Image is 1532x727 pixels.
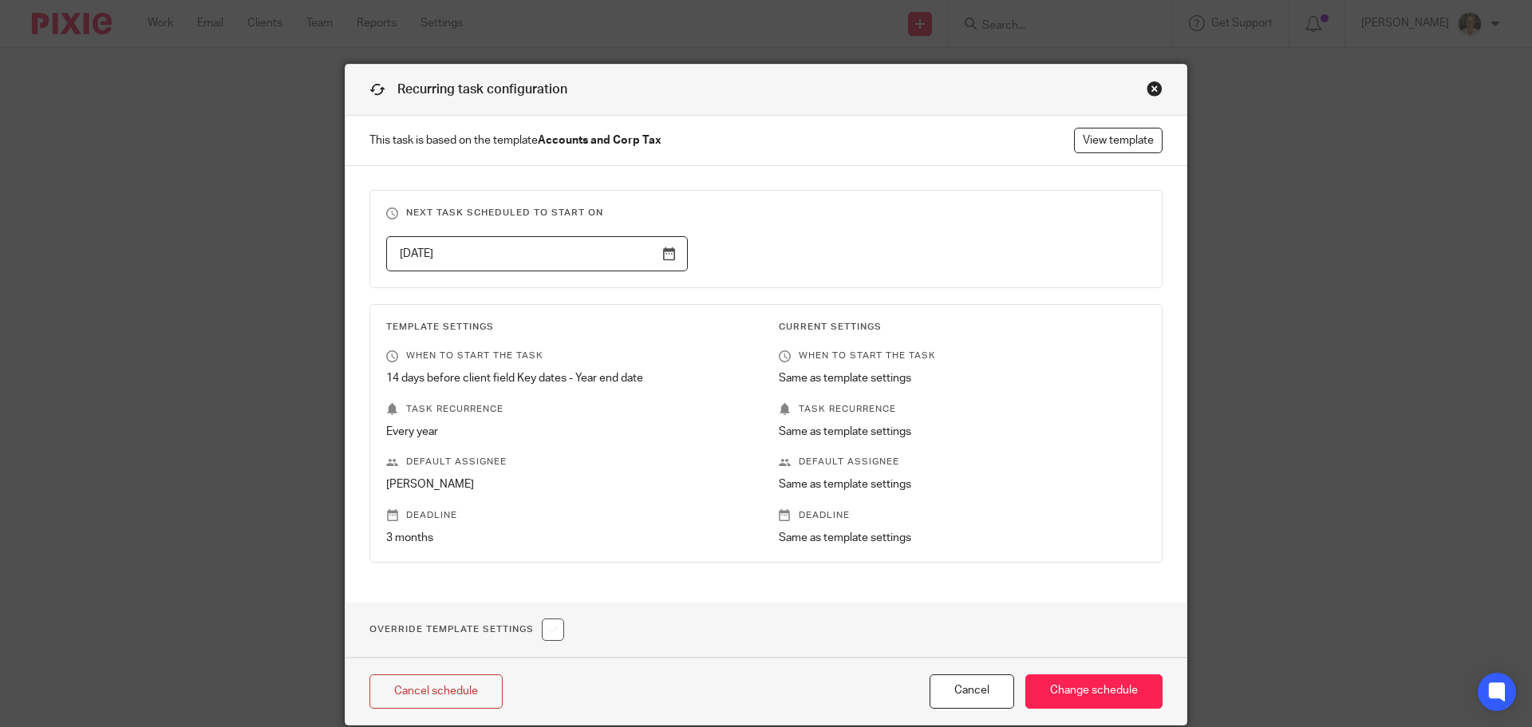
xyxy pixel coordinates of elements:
[930,674,1014,709] button: Cancel
[779,370,1146,386] p: Same as template settings
[386,456,753,468] p: Default assignee
[779,321,1146,334] h3: Current Settings
[386,321,753,334] h3: Template Settings
[369,618,564,641] h1: Override Template Settings
[538,135,661,146] strong: Accounts and Corp Tax
[386,530,753,546] p: 3 months
[779,456,1146,468] p: Default assignee
[369,674,503,709] a: Cancel schedule
[386,476,753,492] p: [PERSON_NAME]
[386,403,753,416] p: Task recurrence
[1147,81,1163,97] div: Close this dialog window
[386,424,753,440] p: Every year
[369,81,567,99] h1: Recurring task configuration
[1025,674,1163,709] input: Change schedule
[779,509,1146,522] p: Deadline
[779,424,1146,440] p: Same as template settings
[386,509,753,522] p: Deadline
[779,530,1146,546] p: Same as template settings
[779,403,1146,416] p: Task recurrence
[386,370,753,386] p: 14 days before client field Key dates - Year end date
[386,207,1146,219] h3: Next task scheduled to start on
[779,476,1146,492] p: Same as template settings
[779,350,1146,362] p: When to start the task
[386,350,753,362] p: When to start the task
[1074,128,1163,153] a: View template
[369,132,661,148] span: This task is based on the template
